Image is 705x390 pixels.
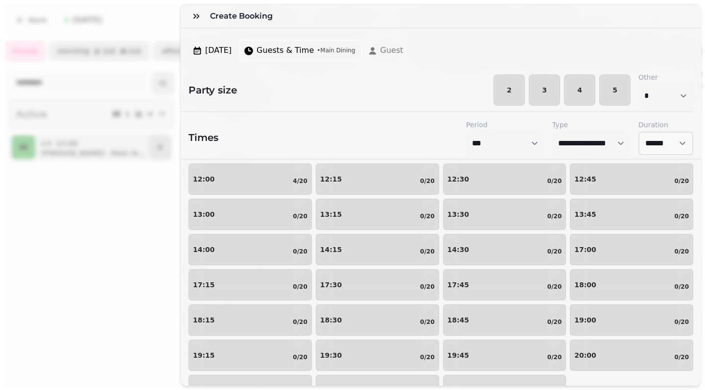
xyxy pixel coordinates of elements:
[447,176,470,183] p: 12:30
[320,317,342,323] p: 18:30
[599,74,631,106] button: 5
[529,74,560,106] button: 3
[188,340,312,371] button: 19:150/20
[447,281,470,288] p: 17:45
[675,318,689,326] p: 0/20
[316,269,439,300] button: 17:300/20
[570,340,693,371] button: 20:000/20
[675,212,689,220] p: 0/20
[293,177,307,185] p: 4/20
[380,45,403,56] span: Guest
[574,352,596,359] p: 20:00
[447,246,470,253] p: 14:30
[502,87,517,93] span: 2
[320,246,342,253] p: 14:15
[466,120,544,130] label: Period
[443,163,566,195] button: 12:300/20
[205,45,232,56] span: [DATE]
[293,318,307,326] p: 0/20
[320,281,342,288] p: 17:30
[547,353,562,361] p: 0/20
[574,176,596,183] p: 12:45
[188,234,312,265] button: 14:000/20
[570,234,693,265] button: 17:000/20
[293,212,307,220] p: 0/20
[443,304,566,336] button: 18:450/20
[570,269,693,300] button: 18:000/20
[420,248,434,255] p: 0/20
[638,120,693,130] label: Duration
[443,199,566,230] button: 13:300/20
[181,83,237,97] h2: Party size
[574,246,596,253] p: 17:00
[420,283,434,291] p: 0/20
[193,352,215,359] p: 19:15
[447,317,470,323] p: 18:45
[547,248,562,255] p: 0/20
[193,281,215,288] p: 17:15
[547,283,562,291] p: 0/20
[547,212,562,220] p: 0/20
[443,234,566,265] button: 14:300/20
[188,269,312,300] button: 17:150/20
[564,74,595,106] button: 4
[210,10,277,22] h3: Create Booking
[574,211,596,218] p: 13:45
[570,304,693,336] button: 19:000/20
[420,318,434,326] p: 0/20
[316,234,439,265] button: 14:150/20
[447,211,470,218] p: 13:30
[447,352,470,359] p: 19:45
[293,283,307,291] p: 0/20
[320,176,342,183] p: 12:15
[420,177,434,185] p: 0/20
[552,120,631,130] label: Type
[316,304,439,336] button: 18:300/20
[443,269,566,300] button: 17:450/20
[443,340,566,371] button: 19:450/20
[537,87,552,93] span: 3
[320,352,342,359] p: 19:30
[675,353,689,361] p: 0/20
[316,199,439,230] button: 13:150/20
[572,87,587,93] span: 4
[188,131,218,144] h2: Times
[188,304,312,336] button: 18:150/20
[608,87,622,93] span: 5
[420,212,434,220] p: 0/20
[675,283,689,291] p: 0/20
[193,211,215,218] p: 13:00
[574,317,596,323] p: 19:00
[675,248,689,255] p: 0/20
[547,177,562,185] p: 0/20
[317,46,355,54] span: • Main Dining
[293,248,307,255] p: 0/20
[193,246,215,253] p: 14:00
[570,199,693,230] button: 13:450/20
[420,353,434,361] p: 0/20
[193,176,215,183] p: 12:00
[320,211,342,218] p: 13:15
[257,45,314,56] span: Guests & Time
[316,163,439,195] button: 12:150/20
[188,163,312,195] button: 12:004/20
[547,318,562,326] p: 0/20
[493,74,525,106] button: 2
[293,353,307,361] p: 0/20
[188,199,312,230] button: 13:000/20
[316,340,439,371] button: 19:300/20
[193,317,215,323] p: 18:15
[638,72,693,82] label: Other
[570,163,693,195] button: 12:450/20
[574,281,596,288] p: 18:00
[675,177,689,185] p: 0/20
